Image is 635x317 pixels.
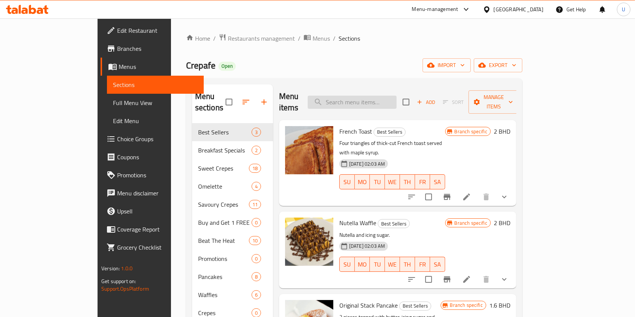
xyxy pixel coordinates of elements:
span: Add item [414,96,438,108]
span: WE [388,177,397,187]
button: MO [355,174,370,189]
span: WE [388,259,397,270]
svg: Show Choices [500,192,509,201]
h6: 2 BHD [494,218,510,228]
span: Best Sellers [378,219,409,228]
li: / [333,34,336,43]
span: Edit Restaurant [117,26,198,35]
span: Best Sellers [198,128,252,137]
span: Menus [119,62,198,71]
button: TU [370,257,385,272]
span: 0 [252,255,261,262]
li: / [298,34,301,43]
span: Get support on: [101,276,136,286]
div: items [252,182,261,191]
span: Buy and Get 1 FREE [198,218,252,227]
button: WE [385,257,400,272]
div: items [252,218,261,227]
span: SU [343,177,352,187]
span: Branch specific [452,219,490,227]
span: SU [343,259,352,270]
a: Choice Groups [101,130,204,148]
div: Menu-management [412,5,458,14]
button: TU [370,174,385,189]
div: Best Sellers [374,128,406,137]
a: Grocery Checklist [101,238,204,256]
span: 18 [249,165,261,172]
span: 0 [252,309,261,317]
span: FR [418,177,427,187]
div: Beat The Heat10 [192,232,273,250]
h6: 1.6 BHD [489,300,510,311]
a: Upsell [101,202,204,220]
span: Sections [339,34,360,43]
div: items [252,290,261,299]
span: [DATE] 02:03 AM [346,242,388,250]
a: Support.OpsPlatform [101,284,149,294]
span: MO [358,259,367,270]
p: Nutella and icing sugar. [339,230,445,240]
span: SA [433,177,442,187]
button: FR [415,174,430,189]
div: Promotions0 [192,250,273,268]
span: Coverage Report [117,225,198,234]
svg: Show Choices [500,275,509,284]
span: 1.0.0 [121,264,133,273]
span: 3 [252,129,261,136]
span: 2 [252,147,261,154]
span: SA [433,259,442,270]
button: export [474,58,522,72]
div: items [252,128,261,137]
button: Branch-specific-item [438,188,456,206]
button: FR [415,257,430,272]
div: Pancakes8 [192,268,273,286]
button: delete [477,188,495,206]
span: Select section first [438,96,469,108]
a: Restaurants management [219,34,295,43]
span: Select to update [421,189,437,205]
button: import [423,58,471,72]
a: Menus [304,34,330,43]
span: Savoury Crepes [198,200,249,209]
span: TH [403,259,412,270]
div: Waffles6 [192,286,273,304]
span: Promotions [198,254,252,263]
span: Omelette [198,182,252,191]
span: Best Sellers [400,302,431,310]
button: sort-choices [403,270,421,288]
h6: 2 BHD [494,126,510,137]
span: Sweet Crepes [198,164,249,173]
span: Nutella Waffle [339,217,376,229]
a: Edit menu item [462,192,471,201]
span: Grocery Checklist [117,243,198,252]
div: Savoury Crepes11 [192,195,273,213]
button: MO [355,257,370,272]
div: Breakfast Specials [198,146,252,155]
div: items [252,254,261,263]
span: Branches [117,44,198,53]
span: Best Sellers [374,128,405,136]
div: Best Sellers3 [192,123,273,141]
span: Waffles [198,290,252,299]
span: Promotions [117,171,198,180]
button: Manage items [469,90,519,114]
a: Coupons [101,148,204,166]
a: Branches [101,40,204,58]
span: 4 [252,183,261,190]
span: Beat The Heat [198,236,249,245]
h2: Menu sections [195,91,226,113]
span: Restaurants management [228,34,295,43]
span: Sections [113,80,198,89]
span: [DATE] 02:03 AM [346,160,388,168]
a: Sections [107,76,204,94]
div: Sweet Crepes18 [192,159,273,177]
a: Coverage Report [101,220,204,238]
h2: Menu items [279,91,299,113]
span: Manage items [475,93,513,111]
span: Crepafe [186,57,215,74]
